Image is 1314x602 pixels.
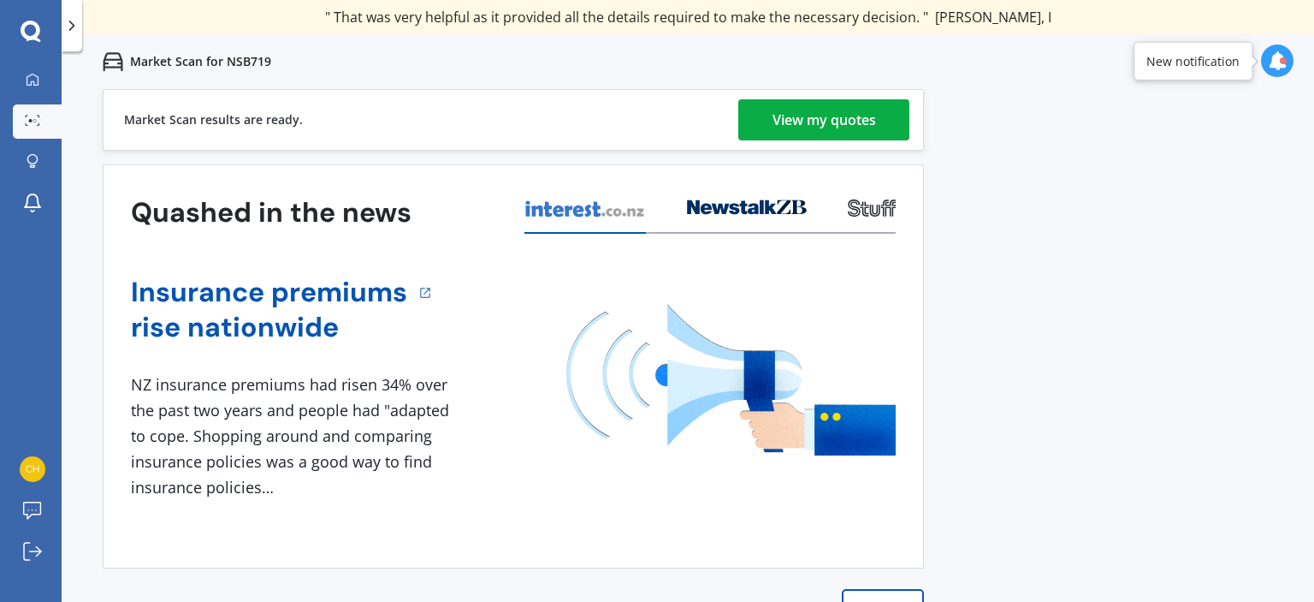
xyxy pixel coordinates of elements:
[131,195,411,230] h3: Quashed in the news
[131,310,407,345] a: rise nationwide
[103,51,123,72] img: car.f15378c7a67c060ca3f3.svg
[124,90,303,150] div: Market Scan results are ready.
[131,373,456,500] div: NZ insurance premiums had risen 34% over the past two years and people had "adapted to cope. Shop...
[1146,52,1240,69] div: New notification
[20,456,45,482] img: 682b08d708d498e385e261feff77f6f9
[130,53,271,70] p: Market Scan for NSB719
[566,304,896,456] img: media image
[772,99,876,140] div: View my quotes
[131,275,407,310] a: Insurance premiums
[738,99,909,140] a: View my quotes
